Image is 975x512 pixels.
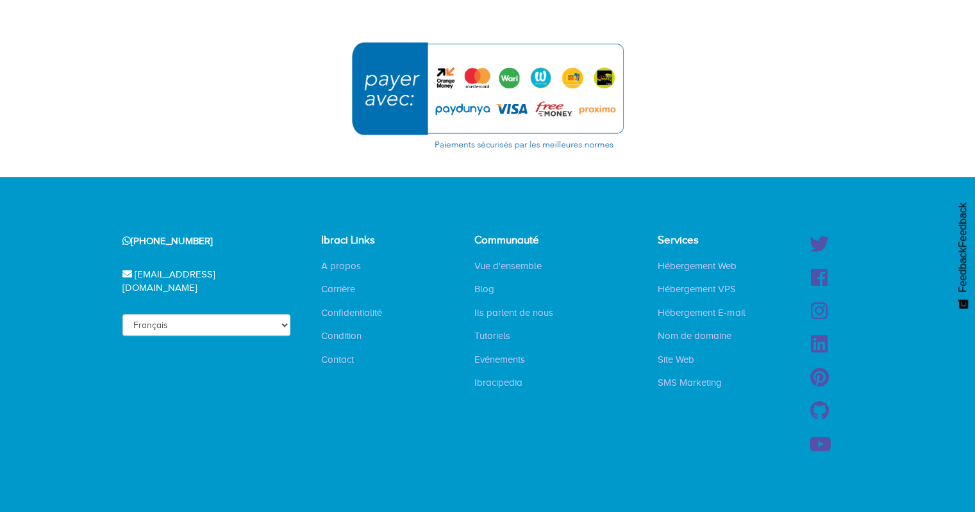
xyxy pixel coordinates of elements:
[648,329,741,342] a: Nom de domaine
[474,235,563,247] h4: Communauté
[465,329,520,342] a: Tutoriels
[648,283,746,295] a: Hébergement VPS
[465,283,504,295] a: Blog
[312,353,363,366] a: Contact
[312,306,392,319] a: Confidentialité
[911,448,960,497] iframe: Drift Widget Chat Controller
[465,376,532,389] a: Ibracipedia
[465,260,551,272] a: Vue d'ensemble
[648,260,746,272] a: Hébergement Web
[648,376,731,389] a: SMS Marketing
[312,260,371,272] a: A propos
[312,329,371,342] a: Condition
[957,202,969,293] span: Feedback Feedback
[321,235,404,247] h4: Ibraci Links
[312,283,365,295] a: Carrière
[648,306,754,319] a: Hébergement E-mail
[344,33,632,158] img: Choisissez cette option pour continuer avec l'un de ces moyens de paiement : PayDunya, Yup Money,...
[465,353,535,366] a: Evénements
[648,353,704,366] a: Site Web
[658,235,754,247] h4: Services
[465,306,563,319] a: Ils parlent de nous
[951,190,975,322] button: Feedback - Afficher l’enquête
[106,225,291,258] div: [PHONE_NUMBER]
[106,258,291,305] div: [EMAIL_ADDRESS][DOMAIN_NAME]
